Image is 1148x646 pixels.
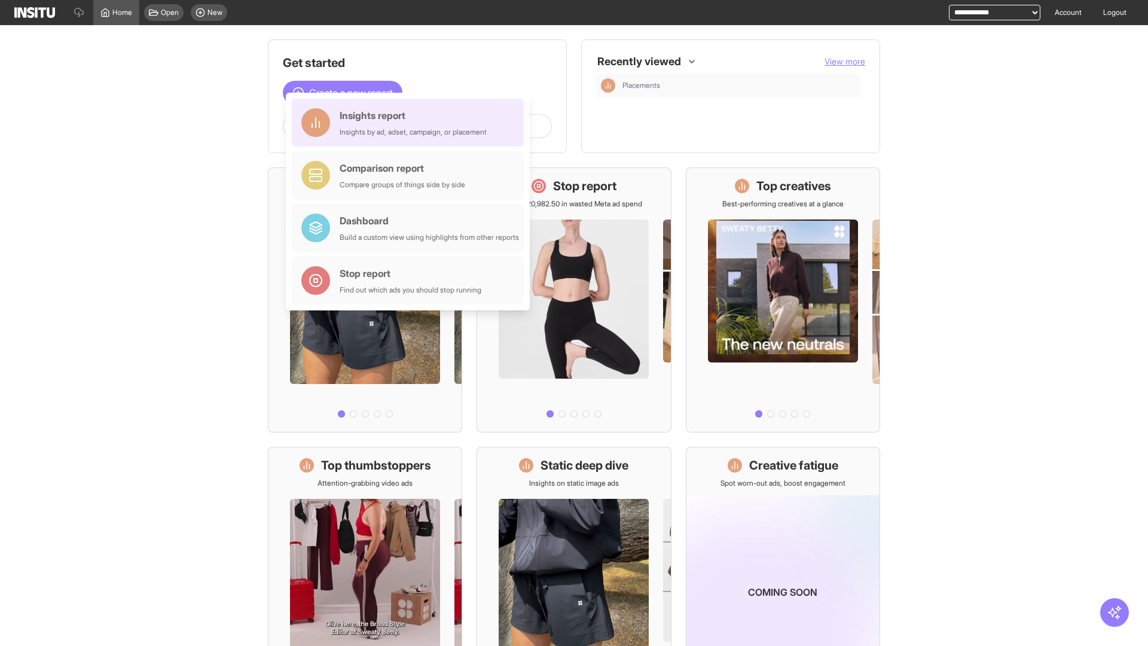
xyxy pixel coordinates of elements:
[340,266,481,281] div: Stop report
[14,7,55,18] img: Logo
[309,86,393,100] span: Create a new report
[722,199,844,209] p: Best-performing creatives at a glance
[321,457,431,474] h1: Top thumbstoppers
[340,161,465,175] div: Comparison report
[317,479,413,488] p: Attention-grabbing video ads
[340,180,465,190] div: Compare groups of things side by side
[825,56,865,68] button: View more
[207,8,222,17] span: New
[340,108,487,123] div: Insights report
[622,81,856,90] span: Placements
[112,8,132,17] span: Home
[756,178,831,194] h1: Top creatives
[340,285,481,295] div: Find out which ads you should stop running
[283,54,552,71] h1: Get started
[601,78,615,93] div: Insights
[553,178,616,194] h1: Stop report
[622,81,660,90] span: Placements
[340,127,487,137] div: Insights by ad, adset, campaign, or placement
[283,81,402,105] button: Create a new report
[686,167,880,432] a: Top creativesBest-performing creatives at a glance
[529,479,619,488] p: Insights on static image ads
[505,199,642,209] p: Save £20,982.50 in wasted Meta ad spend
[340,233,519,242] div: Build a custom view using highlights from other reports
[477,167,671,432] a: Stop reportSave £20,982.50 in wasted Meta ad spend
[161,8,179,17] span: Open
[268,167,462,432] a: What's live nowSee all active ads instantly
[825,56,865,66] span: View more
[541,457,628,474] h1: Static deep dive
[340,214,519,228] div: Dashboard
